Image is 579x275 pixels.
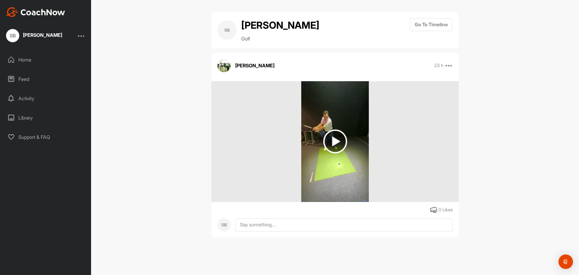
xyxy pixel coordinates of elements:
div: Home [3,52,88,67]
div: SB [217,21,237,40]
div: 0 Likes [438,206,453,213]
h2: [PERSON_NAME] [241,18,319,33]
img: CoachNow [6,7,65,17]
p: Golf [241,35,319,42]
div: SB [217,218,231,232]
div: SB [6,29,19,42]
p: [PERSON_NAME] [235,62,274,69]
img: play [323,130,347,153]
img: avatar [217,59,231,72]
div: Library [3,110,88,125]
div: [PERSON_NAME] [23,33,62,37]
div: Open Intercom Messenger [558,254,573,269]
img: media [301,81,369,202]
div: Feed [3,72,88,87]
div: Support & FAQ [3,130,88,145]
button: Go To Timeline [410,18,453,31]
p: 23 h [434,62,443,69]
div: Activity [3,91,88,106]
a: Go To Timeline [410,18,453,42]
